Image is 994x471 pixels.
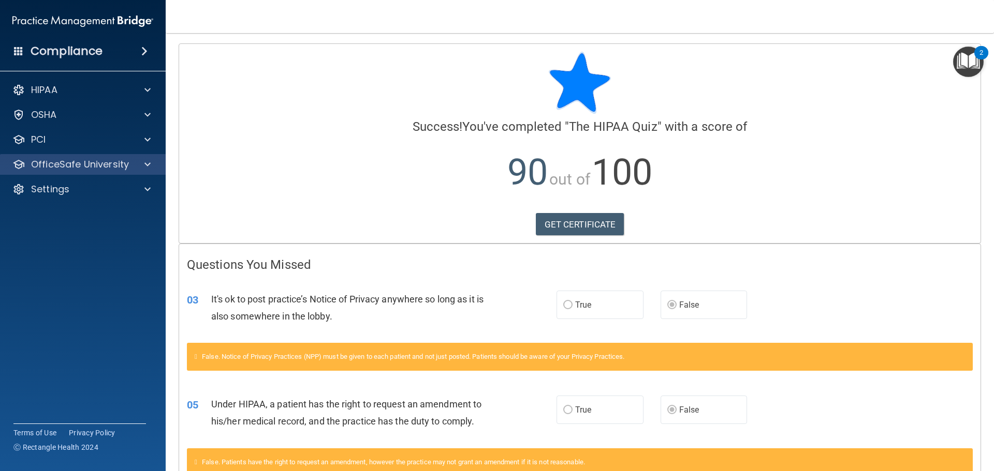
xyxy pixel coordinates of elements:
span: 05 [187,399,198,411]
span: It's ok to post practice’s Notice of Privacy anywhere so long as it is also somewhere in the lobby. [211,294,484,322]
span: 03 [187,294,198,306]
span: Success! [413,119,463,134]
a: HIPAA [12,84,151,96]
span: False [679,405,699,415]
a: PCI [12,133,151,146]
img: blue-star-rounded.9d042014.png [549,52,611,114]
span: The HIPAA Quiz [569,119,657,134]
span: Under HIPAA, a patient has the right to request an amendment to his/her medical record, and the p... [211,399,481,427]
button: Open Resource Center, 2 new notifications [953,47,984,77]
p: OfficeSafe University [31,158,129,171]
span: True [575,405,591,415]
p: OSHA [31,109,57,121]
span: Ⓒ Rectangle Health 2024 [13,442,98,452]
h4: Compliance [31,44,103,58]
span: False. Patients have the right to request an amendment, however the practice may not grant an ame... [202,458,585,466]
span: False [679,300,699,310]
h4: Questions You Missed [187,258,973,271]
p: HIPAA [31,84,57,96]
span: True [575,300,591,310]
img: PMB logo [12,11,153,32]
a: Terms of Use [13,428,56,438]
input: False [667,406,677,414]
span: 100 [592,151,652,193]
p: Settings [31,183,69,195]
span: 90 [507,151,548,193]
div: 2 [980,53,983,66]
p: PCI [31,133,46,146]
a: OSHA [12,109,151,121]
span: out of [549,170,590,188]
a: Privacy Policy [69,428,115,438]
input: True [563,406,573,414]
input: True [563,301,573,309]
a: GET CERTIFICATE [536,213,624,236]
a: Settings [12,183,151,195]
input: False [667,301,677,309]
h4: You've completed " " with a score of [187,120,973,133]
a: OfficeSafe University [12,158,151,171]
span: False. Notice of Privacy Practices (NPP) must be given to each patient and not just posted. Patie... [202,353,624,360]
